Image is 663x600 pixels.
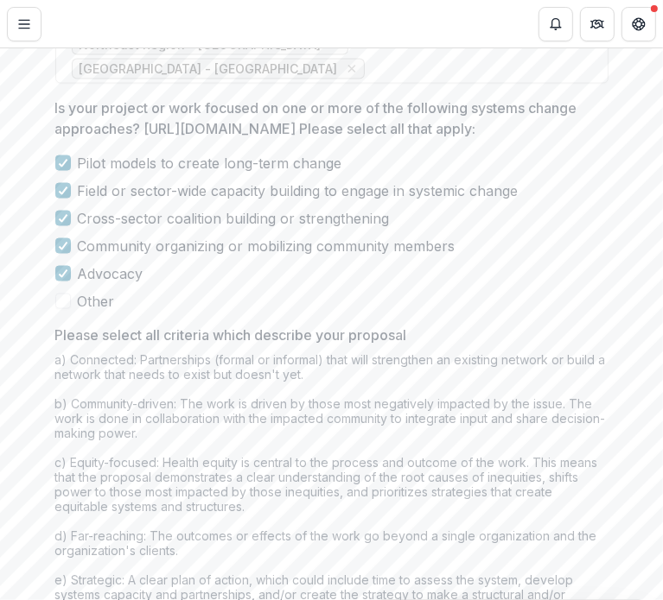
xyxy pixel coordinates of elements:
[78,208,390,229] span: Cross-sector coalition building or strengthening
[78,236,456,256] span: Community organizing or mobilizing community members
[78,180,519,201] span: Field or sector-wide capacity building to engage in systemic change
[55,98,598,139] p: Is your project or work focused on one or more of the following systems change approaches? [URL][...
[78,153,342,174] span: Pilot models to create long-term change
[539,7,573,41] button: Notifications
[80,62,338,77] span: [GEOGRAPHIC_DATA] - [GEOGRAPHIC_DATA]
[78,263,143,284] span: Advocacy
[580,7,615,41] button: Partners
[55,325,407,346] p: Please select all criteria which describe your proposal
[7,7,41,41] button: Toggle Menu
[622,7,656,41] button: Get Help
[343,60,360,78] div: Remove Northeast Region - Monroe
[78,291,115,312] span: Other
